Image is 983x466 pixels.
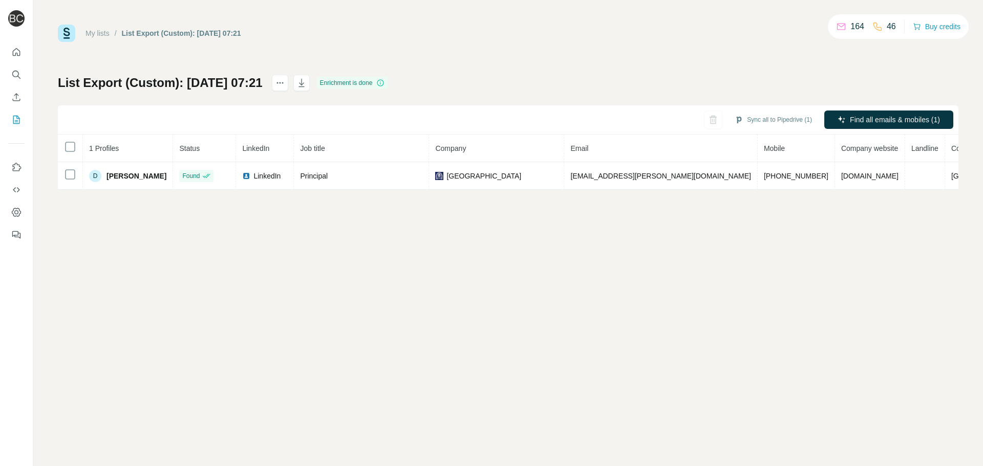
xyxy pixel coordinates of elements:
[8,110,25,129] button: My lists
[300,172,328,180] span: Principal
[911,144,938,152] span: Landline
[86,29,110,37] a: My lists
[435,144,466,152] span: Company
[841,172,899,180] span: [DOMAIN_NAME]
[764,144,785,152] span: Mobile
[8,158,25,176] button: Use Surfe on LinkedIn
[570,144,588,152] span: Email
[887,20,896,33] p: 46
[951,144,976,152] span: Country
[8,226,25,244] button: Feedback
[8,65,25,84] button: Search
[122,28,241,38] div: List Export (Custom): [DATE] 07:21
[8,10,25,27] img: Avatar
[253,171,281,181] span: LinkedIn
[435,172,443,180] img: company-logo
[764,172,828,180] span: [PHONE_NUMBER]
[106,171,166,181] span: [PERSON_NAME]
[8,181,25,199] button: Use Surfe API
[728,112,819,127] button: Sync all to Pipedrive (1)
[570,172,751,180] span: [EMAIL_ADDRESS][PERSON_NAME][DOMAIN_NAME]
[242,172,250,180] img: LinkedIn logo
[58,75,263,91] h1: List Export (Custom): [DATE] 07:21
[913,19,960,34] button: Buy credits
[242,144,269,152] span: LinkedIn
[115,28,117,38] li: /
[317,77,388,89] div: Enrichment is done
[89,170,101,182] div: D
[8,43,25,61] button: Quick start
[272,75,288,91] button: actions
[850,115,940,125] span: Find all emails & mobiles (1)
[300,144,325,152] span: Job title
[182,171,200,181] span: Found
[841,144,898,152] span: Company website
[8,203,25,221] button: Dashboard
[8,88,25,106] button: Enrich CSV
[179,144,200,152] span: Status
[58,25,75,42] img: Surfe Logo
[446,171,521,181] span: [GEOGRAPHIC_DATA]
[824,110,953,129] button: Find all emails & mobiles (1)
[89,144,119,152] span: 1 Profiles
[850,20,864,33] p: 164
